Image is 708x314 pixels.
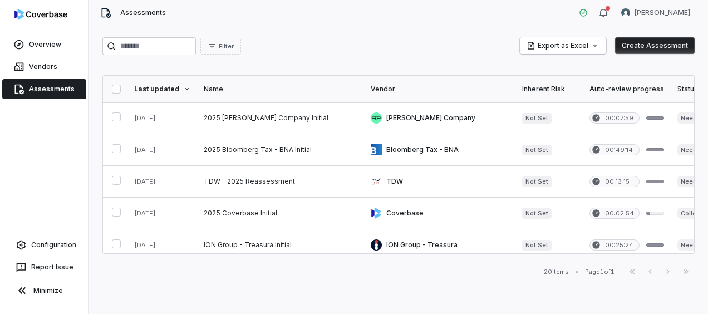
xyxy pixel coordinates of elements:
button: Report Issue [4,257,84,277]
div: • [576,268,578,276]
a: Assessments [2,79,86,99]
div: Page 1 of 1 [585,268,614,276]
div: Auto-review progress [589,85,664,94]
div: 20 items [544,268,569,276]
span: Assessments [120,8,166,17]
a: Configuration [4,235,84,255]
button: Raquel Wilson avatar[PERSON_NAME] [614,4,697,21]
button: Minimize [4,279,84,302]
div: Vendor [371,85,509,94]
button: Create Assessment [615,37,695,54]
div: Name [204,85,357,94]
img: Raquel Wilson avatar [621,8,630,17]
a: Overview [2,35,86,55]
div: Inherent Risk [522,85,576,94]
div: Last updated [134,85,190,94]
span: Filter [219,42,234,51]
img: logo-D7KZi-bG.svg [14,9,67,20]
button: Filter [200,38,241,55]
a: Vendors [2,57,86,77]
span: [PERSON_NAME] [635,8,690,17]
button: Export as Excel [520,37,606,54]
